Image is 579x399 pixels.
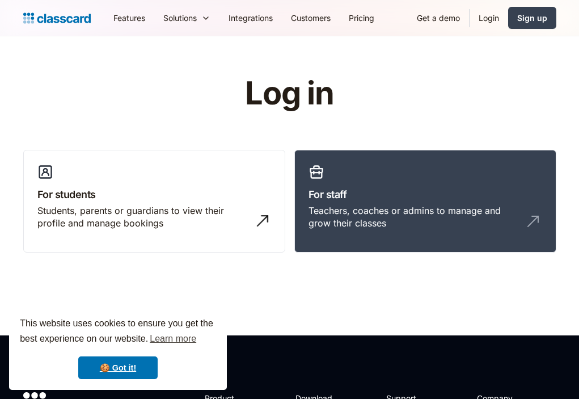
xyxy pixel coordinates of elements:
[109,76,470,111] h1: Log in
[23,10,91,26] a: home
[470,5,508,31] a: Login
[163,12,197,24] div: Solutions
[340,5,383,31] a: Pricing
[104,5,154,31] a: Features
[20,317,216,347] span: This website uses cookies to ensure you get the best experience on our website.
[308,204,519,230] div: Teachers, coaches or admins to manage and grow their classes
[408,5,469,31] a: Get a demo
[37,204,248,230] div: Students, parents or guardians to view their profile and manage bookings
[219,5,282,31] a: Integrations
[308,187,542,202] h3: For staff
[23,150,285,253] a: For studentsStudents, parents or guardians to view their profile and manage bookings
[154,5,219,31] div: Solutions
[282,5,340,31] a: Customers
[148,330,198,347] a: learn more about cookies
[37,187,271,202] h3: For students
[517,12,547,24] div: Sign up
[78,356,158,379] a: dismiss cookie message
[294,150,556,253] a: For staffTeachers, coaches or admins to manage and grow their classes
[508,7,556,29] a: Sign up
[9,306,227,390] div: cookieconsent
